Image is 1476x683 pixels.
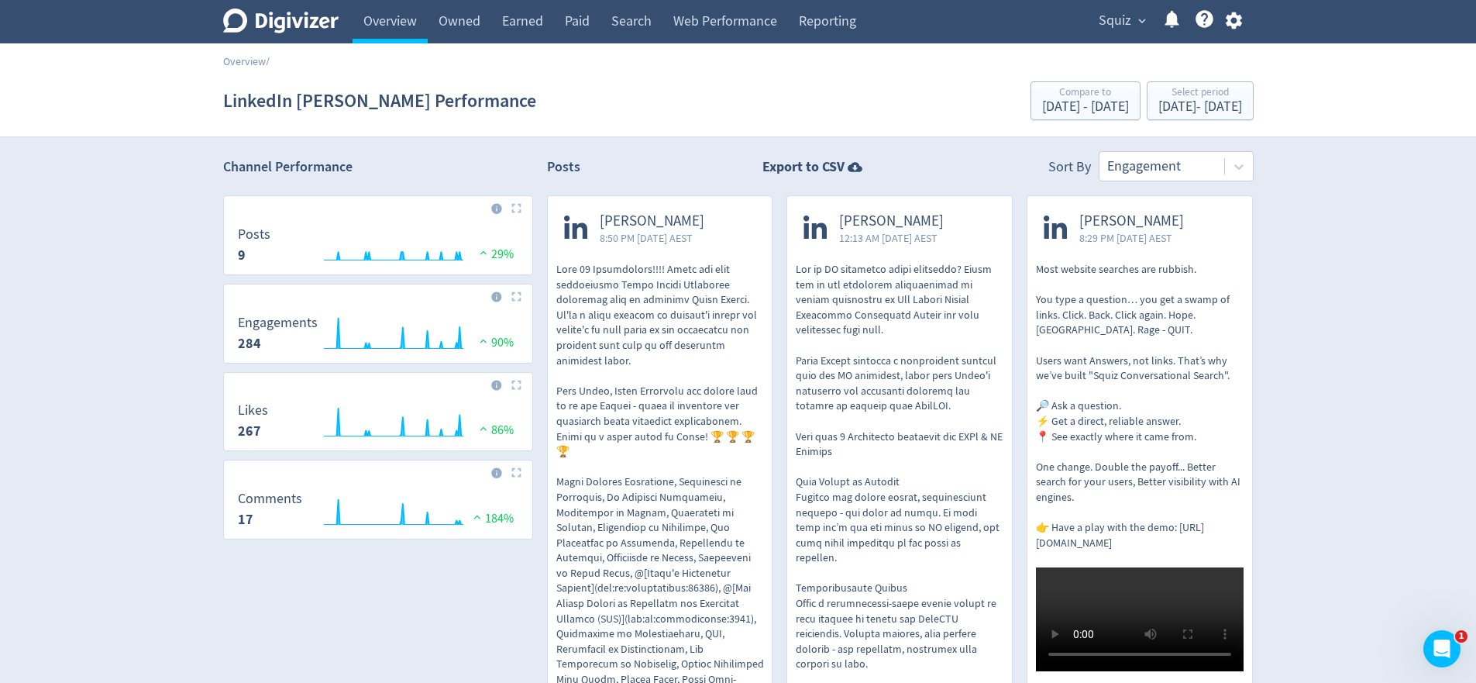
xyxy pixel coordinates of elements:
button: Squiz [1093,9,1150,33]
svg: Comments 17 [230,492,526,533]
img: Placeholder [511,380,521,390]
dt: Engagements [238,314,318,332]
img: positive-performance.svg [470,511,485,523]
span: 29% [476,247,514,262]
h1: LinkedIn [PERSON_NAME] Performance [223,76,536,126]
div: [DATE] - [DATE] [1158,100,1242,114]
span: [PERSON_NAME] [839,212,944,230]
strong: 284 [238,334,261,353]
strong: Export to CSV [762,157,845,177]
span: expand_more [1135,14,1149,28]
span: 1 [1455,630,1467,643]
strong: 17 [238,510,253,529]
h2: Channel Performance [223,157,533,177]
svg: Likes 267 [230,403,526,444]
a: [PERSON_NAME]8:29 PM [DATE] AESTMost website searches are rubbish. You type a question… you get a... [1027,196,1252,676]
iframe: Intercom live chat [1423,630,1461,667]
h2: Posts [547,157,580,181]
strong: 267 [238,422,261,440]
strong: 9 [238,246,246,264]
span: 90% [476,335,514,350]
span: 86% [476,423,514,438]
img: Placeholder [511,467,521,478]
span: Squiz [1099,9,1131,33]
img: Placeholder [511,291,521,302]
span: 12:13 AM [DATE] AEST [839,230,944,246]
button: Select period[DATE]- [DATE] [1147,81,1254,120]
span: 8:29 PM [DATE] AEST [1079,230,1184,246]
div: Sort By [1048,157,1091,181]
p: Most website searches are rubbish. You type a question… you get a swamp of links. Click. Back. Cl... [1036,262,1244,550]
dt: Comments [238,490,302,508]
img: positive-performance.svg [476,335,491,347]
div: Select period [1158,87,1242,100]
img: Placeholder [511,203,521,213]
svg: Engagements 284 [230,316,526,357]
svg: Posts 9 [230,227,526,268]
span: [PERSON_NAME] [1079,212,1184,230]
button: Compare to[DATE] - [DATE] [1030,81,1141,120]
a: Overview [223,54,266,68]
img: positive-performance.svg [476,423,491,434]
img: positive-performance.svg [476,247,491,258]
span: / [266,54,270,68]
div: [DATE] - [DATE] [1042,100,1129,114]
span: 184% [470,511,514,526]
span: [PERSON_NAME] [600,212,704,230]
span: 8:50 PM [DATE] AEST [600,230,704,246]
dt: Posts [238,226,270,243]
dt: Likes [238,402,268,419]
div: Compare to [1042,87,1129,100]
